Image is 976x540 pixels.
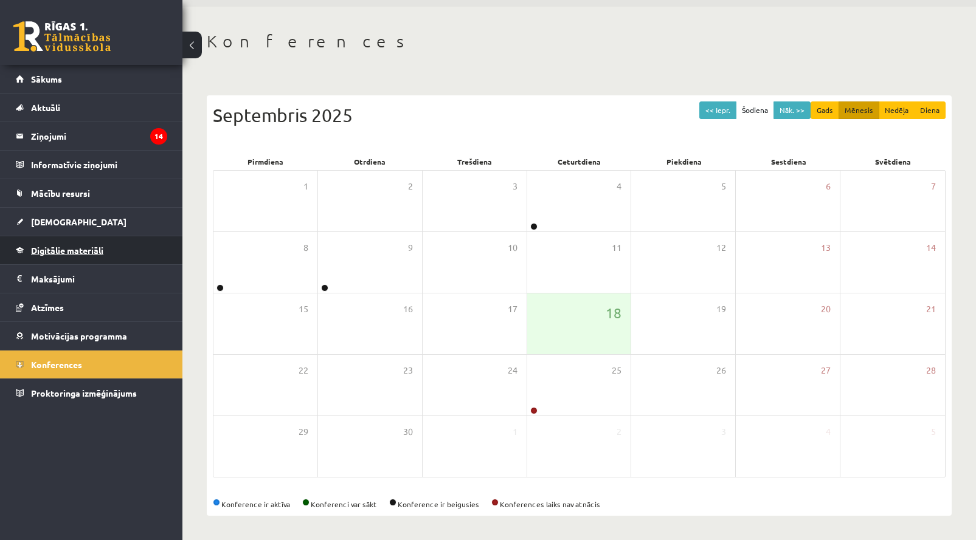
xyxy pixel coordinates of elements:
div: Konference ir aktīva Konferenci var sākt Konference ir beigusies Konferences laiks nav atnācis [213,499,946,510]
span: 3 [513,180,517,193]
a: Digitālie materiāli [16,236,167,264]
span: 27 [821,364,831,377]
span: 12 [716,241,726,255]
span: 15 [299,302,308,316]
div: Sestdiena [736,153,841,170]
button: Mēnesis [839,101,879,119]
div: Svētdiena [841,153,946,170]
legend: Informatīvie ziņojumi [31,151,167,179]
span: 13 [821,241,831,255]
i: 14 [150,128,167,145]
span: 22 [299,364,308,377]
span: 2 [408,180,413,193]
a: Konferences [16,350,167,378]
span: 5 [721,180,726,193]
span: 6 [826,180,831,193]
span: Konferences [31,359,82,370]
a: [DEMOGRAPHIC_DATA] [16,208,167,236]
div: Piekdiena [632,153,736,170]
span: 30 [403,425,413,439]
div: Pirmdiena [213,153,317,170]
span: 9 [408,241,413,255]
button: Diena [914,101,946,119]
a: Ziņojumi14 [16,122,167,150]
span: 24 [508,364,517,377]
span: 5 [931,425,936,439]
span: Mācību resursi [31,188,90,199]
legend: Maksājumi [31,265,167,293]
span: 25 [612,364,621,377]
span: 2 [617,425,621,439]
a: Maksājumi [16,265,167,293]
span: 29 [299,425,308,439]
a: Rīgas 1. Tālmācības vidusskola [13,21,111,52]
span: 8 [303,241,308,255]
button: Gads [811,101,839,119]
a: Sākums [16,65,167,93]
h1: Konferences [207,31,952,52]
span: 19 [716,302,726,316]
span: 21 [926,302,936,316]
button: Nāk. >> [774,101,811,119]
span: 10 [508,241,517,255]
a: Informatīvie ziņojumi [16,151,167,179]
span: Sākums [31,73,62,84]
span: 7 [931,180,936,193]
span: [DEMOGRAPHIC_DATA] [31,216,126,227]
span: 28 [926,364,936,377]
div: Trešdiena [422,153,527,170]
span: 20 [821,302,831,316]
button: Šodiena [736,101,774,119]
span: 26 [716,364,726,377]
div: Septembris 2025 [213,101,946,129]
a: Atzīmes [16,293,167,321]
button: << Iepr. [699,101,736,119]
span: 16 [403,302,413,316]
a: Aktuāli [16,94,167,121]
span: 1 [303,180,308,193]
a: Proktoringa izmēģinājums [16,379,167,407]
span: 3 [721,425,726,439]
div: Otrdiena [317,153,422,170]
span: 4 [617,180,621,193]
legend: Ziņojumi [31,122,167,150]
span: 14 [926,241,936,255]
a: Mācību resursi [16,179,167,207]
span: Motivācijas programma [31,330,127,341]
span: 4 [826,425,831,439]
span: Proktoringa izmēģinājums [31,388,137,398]
span: 17 [508,302,517,316]
span: 23 [403,364,413,377]
span: 18 [606,302,621,323]
button: Nedēļa [879,101,915,119]
div: Ceturtdiena [527,153,631,170]
span: Aktuāli [31,102,60,113]
span: Atzīmes [31,302,64,313]
span: 11 [612,241,621,255]
a: Motivācijas programma [16,322,167,350]
span: 1 [513,425,517,439]
span: Digitālie materiāli [31,245,103,256]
